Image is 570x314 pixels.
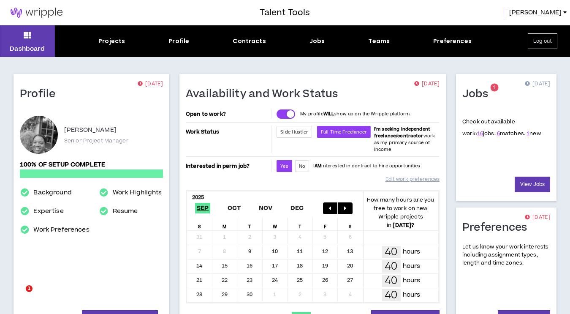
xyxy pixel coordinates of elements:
a: View Jobs [515,177,550,192]
div: T [288,218,313,230]
div: Contracts [233,37,266,46]
a: Background [33,188,71,198]
b: I'm seeking independent freelance/contractor [374,126,430,139]
button: Log out [528,33,557,49]
span: Side Hustler [280,129,308,135]
p: hours [403,247,421,257]
h1: Preferences [462,221,534,235]
strong: AM [315,163,321,169]
a: Work Preferences [33,225,89,235]
b: [DATE] ? [393,221,414,229]
div: W [263,218,288,230]
h1: Availability and Work Status [186,87,345,101]
span: Nov [257,203,274,213]
p: Open to work? [186,111,269,117]
span: work as my primary source of income [374,126,435,153]
div: Regina P. [20,116,58,154]
p: My profile show up on the Wripple platform [300,111,410,117]
b: 2025 [192,194,204,201]
p: Let us know your work interests including assignment types, length and time zones. [462,243,550,268]
p: [DATE] [414,80,440,88]
span: new [527,130,541,137]
span: jobs. [477,130,496,137]
p: [DATE] [138,80,163,88]
p: 100% of setup complete [20,160,163,169]
a: 1 [527,130,529,137]
a: Work Highlights [113,188,162,198]
sup: 1 [490,84,498,92]
p: hours [403,290,421,300]
span: matches. [497,130,525,137]
h3: Talent Tools [260,6,310,19]
span: Dec [289,203,306,213]
p: Dashboard [10,44,45,53]
div: T [237,218,263,230]
p: I interested in contract to hire opportunities [313,163,421,169]
p: How many hours are you free to work on new Wripple projects in [363,196,439,229]
a: Edit work preferences [385,172,440,187]
p: Interested in perm job? [186,160,269,172]
p: [DATE] [525,80,550,88]
a: Resume [113,206,138,216]
span: Yes [280,163,288,169]
span: [PERSON_NAME] [509,8,562,17]
p: Senior Project Manager [64,137,129,145]
p: [PERSON_NAME] [64,125,117,135]
span: 1 [493,84,496,91]
iframe: Intercom live chat [8,285,29,306]
h1: Profile [20,87,62,101]
a: Expertise [33,206,63,216]
div: S [338,218,363,230]
div: Projects [98,37,125,46]
p: [DATE] [525,213,550,222]
div: M [212,218,238,230]
div: Profile [168,37,189,46]
strong: WILL [323,111,334,117]
span: 1 [26,285,33,292]
div: Teams [368,37,390,46]
div: Jobs [309,37,325,46]
span: No [299,163,305,169]
span: Oct [226,203,243,213]
a: 6 [497,130,500,137]
div: F [313,218,338,230]
p: Check out available work: [462,118,541,137]
span: Sep [195,203,211,213]
h1: Jobs [462,87,494,101]
p: hours [403,276,421,285]
div: Preferences [433,37,472,46]
p: hours [403,262,421,271]
div: S [187,218,212,230]
a: 16 [477,130,483,137]
p: Work Status [186,126,269,138]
